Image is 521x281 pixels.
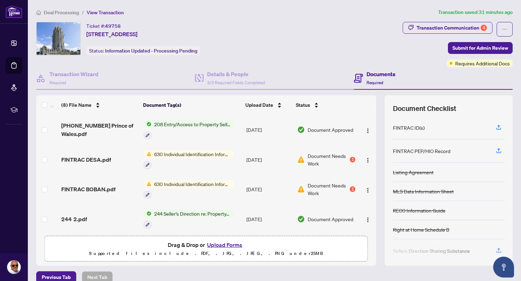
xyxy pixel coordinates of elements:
[7,260,21,274] img: Profile Icon
[49,80,66,85] span: Required
[393,168,434,176] div: Listing Agreement
[86,30,137,38] span: [STREET_ADDRESS]
[151,150,234,158] span: 630 Individual Identification Information Record
[244,115,294,145] td: [DATE]
[61,215,87,223] span: 244 2.pdf
[151,180,234,188] span: 630 Individual Identification Information Record
[350,186,355,192] div: 1
[308,126,353,134] span: Document Approved
[308,152,348,167] span: Document Needs Work
[58,95,140,115] th: (8) File Name
[44,9,79,16] span: Deal Processing
[86,46,200,55] div: Status:
[144,180,151,188] img: Status Icon
[205,240,244,249] button: Upload Forms
[61,155,111,164] span: FINTRAC DESA.pdf
[393,187,454,195] div: MLS Data Information Sheet
[37,22,80,55] img: IMG-W12349406_1.jpg
[61,121,138,138] span: [PHONE_NUMBER] Prince of Wales.pdf
[61,185,116,193] span: FINTRAC BOBAN.pdf
[493,257,514,278] button: Open asap
[455,59,510,67] span: Requires Additional Docs
[82,8,84,16] li: /
[297,215,305,223] img: Document Status
[362,214,373,225] button: Logo
[362,154,373,165] button: Logo
[151,210,234,217] span: 244 Seller’s Direction re: Property/Offers
[244,204,294,234] td: [DATE]
[393,124,425,131] div: FINTRAC ID(s)
[452,42,508,54] span: Submit for Admin Review
[86,22,121,30] div: Ticket #:
[365,217,371,223] img: Logo
[296,101,310,109] span: Status
[144,180,234,199] button: Status Icon630 Individual Identification Information Record
[105,23,121,29] span: 49758
[168,240,244,249] span: Drag & Drop or
[87,9,124,16] span: View Transaction
[393,147,450,155] div: FINTRAC PEP/HIO Record
[243,95,293,115] th: Upload Date
[438,8,513,16] article: Transaction saved 31 minutes ago
[49,249,363,258] p: Supported files include .PDF, .JPG, .JPEG, .PNG under 25 MB
[144,150,151,158] img: Status Icon
[144,210,234,228] button: Status Icon244 Seller’s Direction re: Property/Offers
[308,215,353,223] span: Document Approved
[244,145,294,175] td: [DATE]
[366,80,383,85] span: Required
[144,120,234,139] button: Status Icon208 Entry/Access to Property Seller Acknowledgement
[362,124,373,135] button: Logo
[502,27,507,32] span: ellipsis
[403,22,492,34] button: Transaction Communication4
[297,126,305,134] img: Document Status
[481,25,487,31] div: 4
[393,104,456,113] span: Document Checklist
[393,207,445,214] div: RECO Information Guide
[366,70,395,78] h4: Documents
[207,80,265,85] span: 3/3 Required Fields Completed
[36,10,41,15] span: home
[365,128,371,134] img: Logo
[144,150,234,169] button: Status Icon630 Individual Identification Information Record
[144,210,151,217] img: Status Icon
[362,184,373,195] button: Logo
[144,120,151,128] img: Status Icon
[49,70,98,78] h4: Transaction Wizard
[244,175,294,204] td: [DATE]
[297,185,305,193] img: Document Status
[365,187,371,193] img: Logo
[245,101,273,109] span: Upload Date
[45,236,368,262] span: Drag & Drop orUpload FormsSupported files include .PDF, .JPG, .JPEG, .PNG under25MB
[6,5,22,18] img: logo
[151,120,234,128] span: 208 Entry/Access to Property Seller Acknowledgement
[365,158,371,163] img: Logo
[140,95,243,115] th: Document Tag(s)
[448,42,513,54] button: Submit for Admin Review
[417,22,487,33] div: Transaction Communication
[297,156,305,163] img: Document Status
[350,157,355,162] div: 1
[207,70,265,78] h4: Details & People
[293,95,356,115] th: Status
[61,101,92,109] span: (8) File Name
[105,48,197,54] span: Information Updated - Processing Pending
[308,182,348,197] span: Document Needs Work
[393,226,449,233] div: Right at Home Schedule B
